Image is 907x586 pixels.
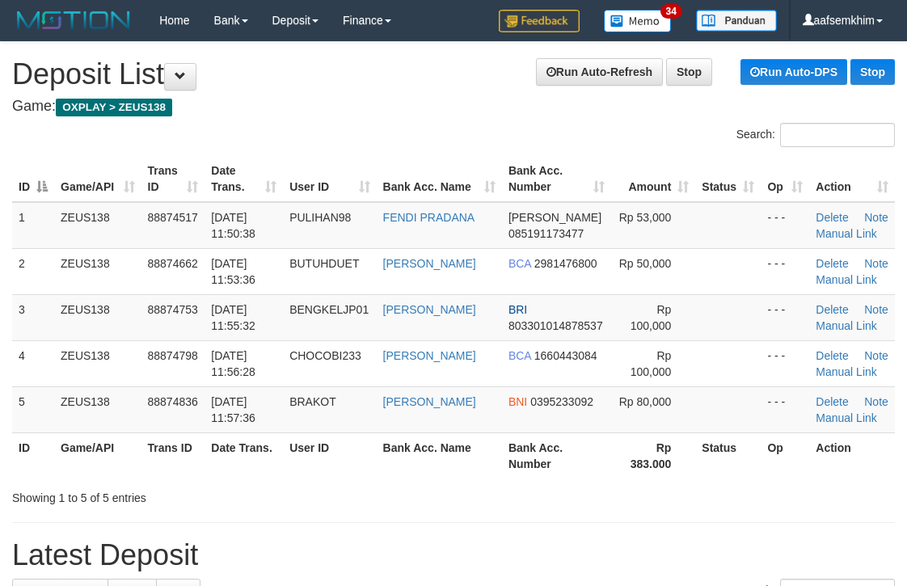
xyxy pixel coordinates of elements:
[12,99,895,115] h4: Game:
[211,211,255,240] span: [DATE] 11:50:38
[816,257,848,270] a: Delete
[619,395,672,408] span: Rp 80,000
[761,202,809,249] td: - - -
[205,432,283,478] th: Date Trans.
[12,432,54,478] th: ID
[536,58,663,86] a: Run Auto-Refresh
[148,211,198,224] span: 88874517
[761,432,809,478] th: Op
[12,483,366,506] div: Showing 1 to 5 of 5 entries
[619,257,672,270] span: Rp 50,000
[383,303,476,316] a: [PERSON_NAME]
[383,349,476,362] a: [PERSON_NAME]
[205,156,283,202] th: Date Trans.: activate to sort column ascending
[508,395,527,408] span: BNI
[534,349,597,362] span: Copy 1660443084 to clipboard
[383,211,475,224] a: FENDI PRADANA
[289,257,359,270] span: BUTUHDUET
[12,8,135,32] img: MOTION_logo.png
[816,303,848,316] a: Delete
[736,123,895,147] label: Search:
[740,59,847,85] a: Run Auto-DPS
[148,303,198,316] span: 88874753
[816,319,877,332] a: Manual Link
[12,202,54,249] td: 1
[502,156,611,202] th: Bank Acc. Number: activate to sort column ascending
[780,123,895,147] input: Search:
[211,395,255,424] span: [DATE] 11:57:36
[666,58,712,86] a: Stop
[816,395,848,408] a: Delete
[54,202,141,249] td: ZEUS138
[619,211,672,224] span: Rp 53,000
[604,10,672,32] img: Button%20Memo.svg
[54,340,141,386] td: ZEUS138
[864,349,888,362] a: Note
[695,432,761,478] th: Status
[530,395,593,408] span: Copy 0395233092 to clipboard
[289,349,361,362] span: CHOCOBI233
[54,432,141,478] th: Game/API
[377,432,502,478] th: Bank Acc. Name
[508,303,527,316] span: BRI
[148,257,198,270] span: 88874662
[695,156,761,202] th: Status: activate to sort column ascending
[502,432,611,478] th: Bank Acc. Number
[283,156,376,202] th: User ID: activate to sort column ascending
[508,227,584,240] span: Copy 085191173477 to clipboard
[508,211,601,224] span: [PERSON_NAME]
[12,386,54,432] td: 5
[211,303,255,332] span: [DATE] 11:55:32
[816,211,848,224] a: Delete
[809,156,895,202] th: Action: activate to sort column ascending
[761,156,809,202] th: Op: activate to sort column ascending
[12,340,54,386] td: 4
[761,294,809,340] td: - - -
[816,411,877,424] a: Manual Link
[696,10,777,32] img: panduan.png
[660,4,682,19] span: 34
[761,340,809,386] td: - - -
[289,303,369,316] span: BENGKELJP01
[211,257,255,286] span: [DATE] 11:53:36
[761,248,809,294] td: - - -
[289,211,351,224] span: PULIHAN98
[289,395,336,408] span: BRAKOT
[12,58,895,91] h1: Deposit List
[499,10,580,32] img: Feedback.jpg
[377,156,502,202] th: Bank Acc. Name: activate to sort column ascending
[809,432,895,478] th: Action
[816,349,848,362] a: Delete
[283,432,376,478] th: User ID
[383,257,476,270] a: [PERSON_NAME]
[12,248,54,294] td: 2
[148,395,198,408] span: 88874836
[508,349,531,362] span: BCA
[816,365,877,378] a: Manual Link
[864,211,888,224] a: Note
[864,395,888,408] a: Note
[141,432,205,478] th: Trans ID
[631,349,672,378] span: Rp 100,000
[631,303,672,332] span: Rp 100,000
[864,257,888,270] a: Note
[54,248,141,294] td: ZEUS138
[56,99,172,116] span: OXPLAY > ZEUS138
[611,156,695,202] th: Amount: activate to sort column ascending
[12,156,54,202] th: ID: activate to sort column descending
[761,386,809,432] td: - - -
[12,294,54,340] td: 3
[508,257,531,270] span: BCA
[141,156,205,202] th: Trans ID: activate to sort column ascending
[148,349,198,362] span: 88874798
[54,386,141,432] td: ZEUS138
[816,227,877,240] a: Manual Link
[54,156,141,202] th: Game/API: activate to sort column ascending
[54,294,141,340] td: ZEUS138
[611,432,695,478] th: Rp 383.000
[383,395,476,408] a: [PERSON_NAME]
[508,319,603,332] span: Copy 803301014878537 to clipboard
[534,257,597,270] span: Copy 2981476800 to clipboard
[816,273,877,286] a: Manual Link
[864,303,888,316] a: Note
